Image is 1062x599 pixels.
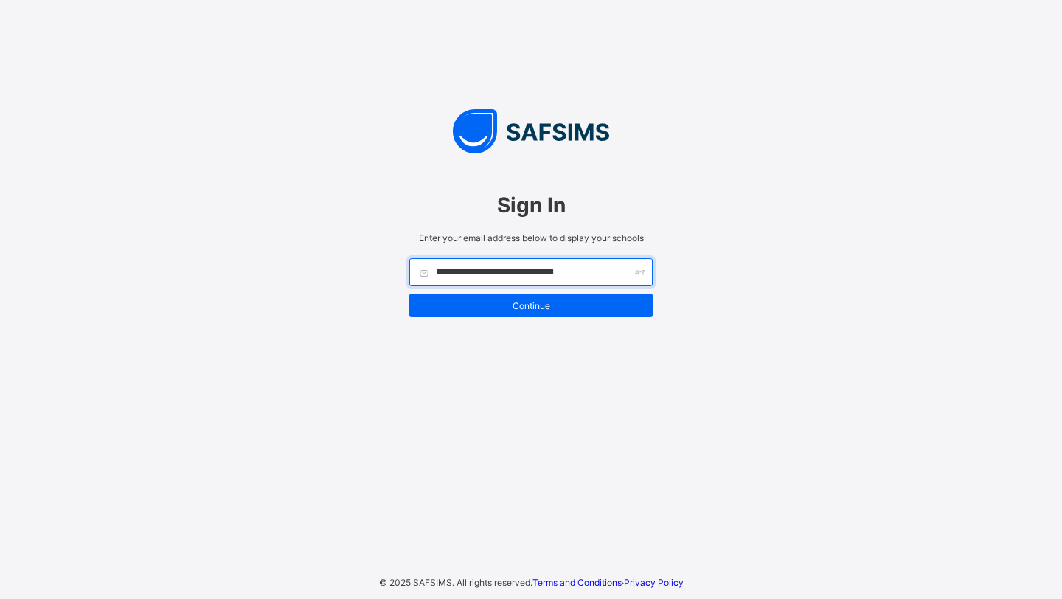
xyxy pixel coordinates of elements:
span: © 2025 SAFSIMS. All rights reserved. [379,577,532,588]
img: SAFSIMS Logo [395,109,667,153]
span: Continue [420,300,642,311]
span: Sign In [409,193,653,218]
a: Privacy Policy [624,577,684,588]
span: · [532,577,684,588]
a: Terms and Conditions [532,577,622,588]
span: Enter your email address below to display your schools [409,232,653,243]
